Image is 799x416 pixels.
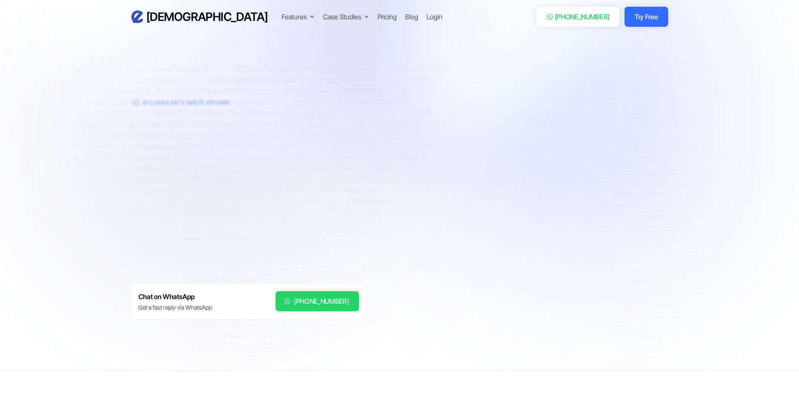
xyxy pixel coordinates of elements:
[536,7,620,27] a: [PHONE_NUMBER]
[625,7,668,27] a: Try Free
[146,10,268,24] h3: [DEMOGRAPHIC_DATA]
[405,12,418,22] a: Blog
[294,296,349,306] div: [PHONE_NUMBER]
[555,12,610,22] div: [PHONE_NUMBER]
[377,12,397,22] a: Pricing
[281,12,315,22] div: Features
[138,303,212,312] div: Get a fast reply via WhatsApp
[276,291,359,311] a: [PHONE_NUMBER]
[138,291,212,302] h6: Chat on WhatsApp
[281,12,307,22] div: Features
[131,10,268,24] a: home
[323,12,362,22] div: Case Studies
[323,12,369,22] div: Case Studies
[427,12,442,22] a: Login
[143,99,229,107] div: #1 Community SMS Platform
